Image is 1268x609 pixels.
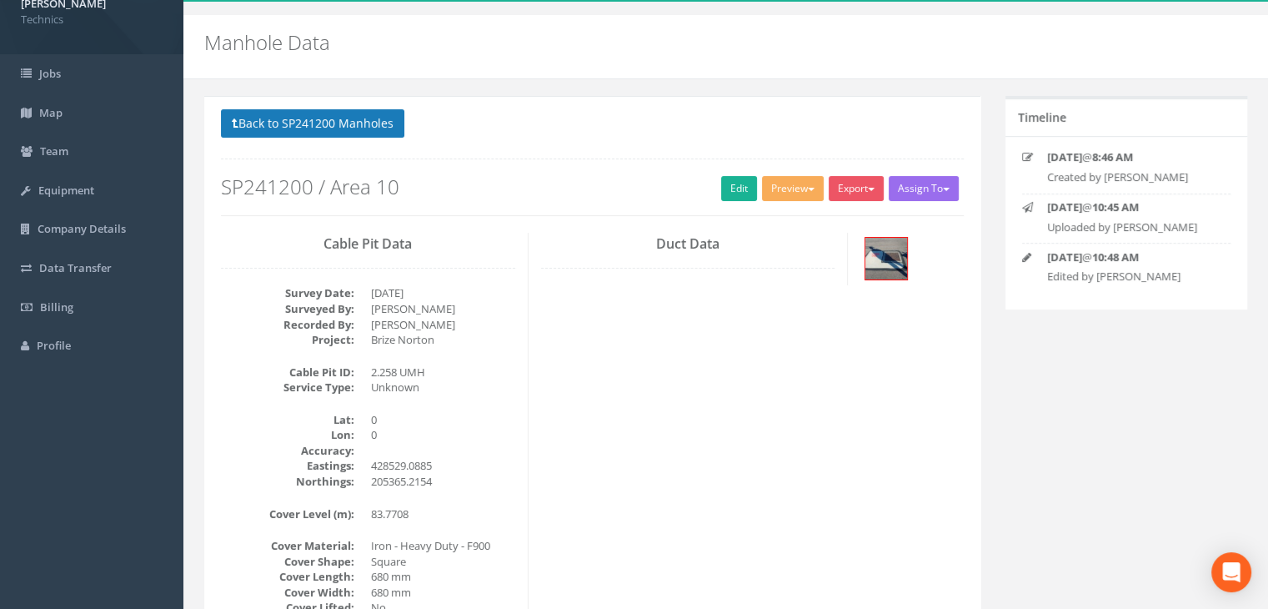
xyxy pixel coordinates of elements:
dt: Lat: [221,412,354,428]
dd: Unknown [371,380,515,395]
span: Team [40,143,68,159]
p: Uploaded by [PERSON_NAME] [1047,219,1217,235]
dt: Lon: [221,427,354,443]
span: Map [39,105,63,120]
dd: 83.7708 [371,506,515,522]
strong: [DATE] [1047,199,1082,214]
dd: 205365.2154 [371,474,515,490]
strong: [DATE] [1047,249,1082,264]
button: Assign To [889,176,959,201]
dd: 2.258 UMH [371,365,515,380]
p: @ [1047,249,1217,265]
dt: Accuracy: [221,443,354,459]
h2: SP241200 / Area 10 [221,176,964,198]
h5: Timeline [1018,111,1066,123]
span: Billing [40,299,73,315]
dd: [DATE] [371,285,515,301]
dt: Cover Shape: [221,554,354,570]
span: Data Transfer [39,260,112,275]
dt: Recorded By: [221,317,354,333]
dt: Eastings: [221,458,354,474]
dd: 680 mm [371,569,515,585]
h3: Cable Pit Data [221,237,515,252]
dt: Project: [221,332,354,348]
dd: Iron - Heavy Duty - F900 [371,538,515,554]
dt: Survey Date: [221,285,354,301]
div: Open Intercom Messenger [1211,552,1251,592]
dd: 0 [371,412,515,428]
dd: [PERSON_NAME] [371,317,515,333]
h3: Duct Data [541,237,835,252]
dt: Cover Width: [221,585,354,601]
span: Equipment [38,183,94,198]
span: Jobs [39,66,61,81]
dd: Square [371,554,515,570]
span: Company Details [38,221,126,236]
button: Export [829,176,884,201]
dt: Surveyed By: [221,301,354,317]
strong: [DATE] [1047,149,1082,164]
dt: Cover Level (m): [221,506,354,522]
span: Profile [37,338,71,353]
a: Edit [721,176,757,201]
dt: Cover Length: [221,569,354,585]
dt: Cover Material: [221,538,354,554]
dd: 428529.0885 [371,458,515,474]
p: Edited by [PERSON_NAME] [1047,269,1217,284]
p: Created by [PERSON_NAME] [1047,169,1217,185]
dt: Service Type: [221,380,354,395]
dd: 680 mm [371,585,515,601]
span: Technics [21,12,163,28]
strong: 10:48 AM [1092,249,1139,264]
dd: [PERSON_NAME] [371,301,515,317]
button: Preview [762,176,824,201]
p: @ [1047,199,1217,215]
button: Back to SP241200 Manholes [221,109,404,138]
img: 12063836-d416-3d0c-04df-1c6c0448dd7f_1da70295-3ce2-7487-16e9-4b47ab7bc54f_thumb.jpg [865,238,907,279]
dt: Cable Pit ID: [221,365,354,380]
dt: Northings: [221,474,354,490]
dd: 0 [371,427,515,443]
strong: 8:46 AM [1092,149,1133,164]
strong: 10:45 AM [1092,199,1139,214]
dd: Brize Norton [371,332,515,348]
p: @ [1047,149,1217,165]
h2: Manhole Data [204,32,1070,53]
